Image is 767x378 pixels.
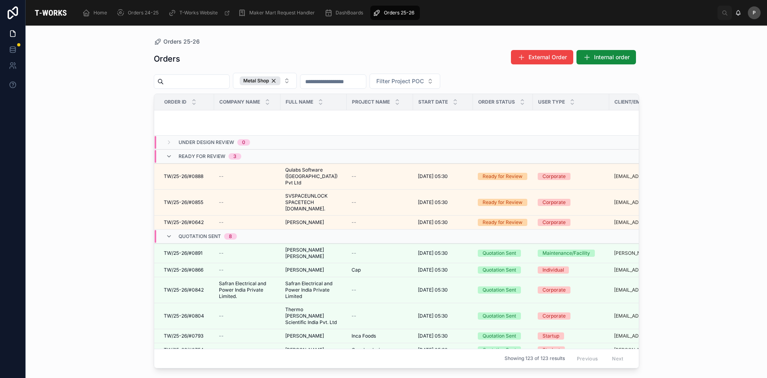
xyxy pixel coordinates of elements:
a: TW/25-26/#0642 [164,219,209,226]
span: Full Name [286,99,313,105]
span: T-Works Website [179,10,218,16]
span: [PERSON_NAME] [285,347,324,353]
span: -- [352,313,356,319]
span: -- [219,267,224,273]
a: Quotation Sent [478,332,528,340]
span: TW/25-26/#0891 [164,250,203,256]
a: -- [219,333,276,339]
a: [PERSON_NAME][EMAIL_ADDRESS][DOMAIN_NAME] [614,250,685,256]
a: Inca Foods [352,333,408,339]
a: [DATE] 05:30 [418,173,468,180]
span: Showing 123 of 123 results [505,356,565,362]
a: Corporate [538,312,604,320]
a: Qulabs Software ([GEOGRAPHIC_DATA]) Pvt Ltd [285,167,342,186]
a: Safran Electrical and Power India Private Limited. [219,280,276,300]
a: Ready for Review [478,219,528,226]
a: Startup [538,332,604,340]
span: [DATE] 05:30 [418,267,448,273]
a: Orders 25-26 [370,6,420,20]
a: Maker Mart Request Handler [236,6,320,20]
span: -- [352,173,356,180]
a: [EMAIL_ADDRESS][DOMAIN_NAME] [614,313,685,319]
a: TW/25-26/#0891 [164,250,209,256]
a: [DATE] 05:30 [418,250,468,256]
a: Orders 25-26 [154,38,200,46]
span: [PERSON_NAME] [285,267,324,273]
span: [DATE] 05:30 [418,347,448,353]
span: Home [93,10,107,16]
a: [EMAIL_ADDRESS][DOMAIN_NAME] [614,199,685,206]
button: Internal order [576,50,636,64]
a: [DATE] 05:30 [418,287,468,293]
span: TW/25-26/#0804 [164,313,204,319]
a: [DATE] 05:30 [418,219,468,226]
a: [DATE] 05:30 [418,199,468,206]
a: [DATE] 05:30 [418,313,468,319]
span: -- [219,347,224,353]
div: Quotation Sent [483,250,516,257]
a: Quotation Sent [478,286,528,294]
button: External Order [511,50,573,64]
a: Corporate [538,199,604,206]
a: TW/25-26/#0866 [164,267,209,273]
div: Corporate [542,286,566,294]
a: -- [219,173,276,180]
a: -- [219,347,276,353]
a: [DATE] 05:30 [418,333,468,339]
a: Student [538,346,604,354]
h1: Orders [154,53,180,64]
a: Corporate [538,219,604,226]
span: TW/25-26/#0888 [164,173,203,180]
div: Quotation Sent [483,312,516,320]
span: [DATE] 05:30 [418,173,448,180]
a: [PERSON_NAME] [285,267,342,273]
a: Orders 24-25 [114,6,164,20]
div: Quotation Sent [483,346,516,354]
a: [PERSON_NAME] [PERSON_NAME] [285,247,342,260]
span: Thermo [PERSON_NAME] Scientific India Pvt. Ltd [285,306,342,326]
span: SVSPACEUNLOCK SPACETECH [DOMAIN_NAME]. [285,193,342,212]
div: Metal Shop [240,76,280,85]
span: DashBoards [336,10,363,16]
a: -- [352,250,408,256]
span: -- [219,219,224,226]
span: Cap [352,267,361,273]
a: [EMAIL_ADDRESS][DOMAIN_NAME] [614,267,685,273]
span: Orders 25-26 [163,38,200,46]
a: Cap [352,267,408,273]
div: Individual [542,266,564,274]
span: TW/25-26/#0842 [164,287,204,293]
a: Corporate [538,173,604,180]
a: [DATE] 05:30 [418,267,468,273]
a: [EMAIL_ADDRESS][PERSON_NAME][DOMAIN_NAME] [614,287,685,293]
a: -- [352,287,408,293]
span: Orders 24-25 [128,10,159,16]
span: -- [219,173,224,180]
span: [DATE] 05:30 [418,287,448,293]
a: Ready for Review [478,199,528,206]
span: -- [352,219,356,226]
span: Project Name [352,99,390,105]
div: 8 [229,233,232,240]
span: Orders 25-26 [384,10,414,16]
a: [PERSON_NAME] [285,347,342,353]
a: [EMAIL_ADDRESS][DOMAIN_NAME] [614,333,685,339]
a: T-Works Website [166,6,234,20]
div: Corporate [542,312,566,320]
a: -- [219,250,276,256]
a: TW/25-26/#0842 [164,287,209,293]
div: Corporate [542,173,566,180]
a: Home [80,6,113,20]
div: scrollable content [76,4,717,22]
a: [EMAIL_ADDRESS] [614,173,685,180]
span: Under Design Review [179,139,234,146]
span: P [753,10,756,16]
div: Ready for Review [483,199,523,206]
a: DashBoards [322,6,369,20]
span: Filter Project POC [376,77,424,85]
a: -- [219,219,276,226]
